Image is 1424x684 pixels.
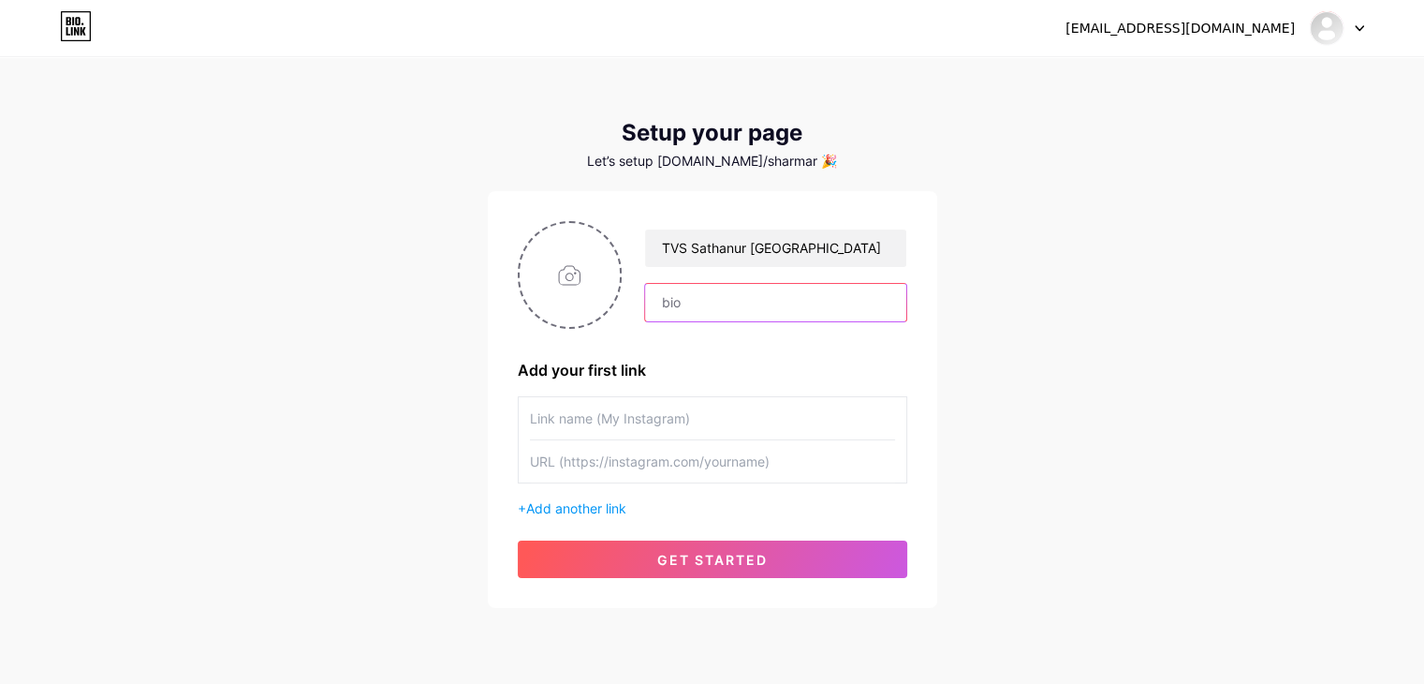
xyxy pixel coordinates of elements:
[1309,10,1344,46] img: sharmar
[657,552,768,568] span: get started
[645,284,905,321] input: bio
[530,440,895,483] input: URL (https://instagram.com/yourname)
[645,230,905,267] input: Your name
[1065,19,1295,38] div: [EMAIL_ADDRESS][DOMAIN_NAME]
[518,541,907,578] button: get started
[530,397,895,439] input: Link name (My Instagram)
[518,359,907,381] div: Add your first link
[488,120,937,146] div: Setup your page
[518,498,907,518] div: +
[488,154,937,169] div: Let’s setup [DOMAIN_NAME]/sharmar 🎉
[526,500,626,516] span: Add another link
